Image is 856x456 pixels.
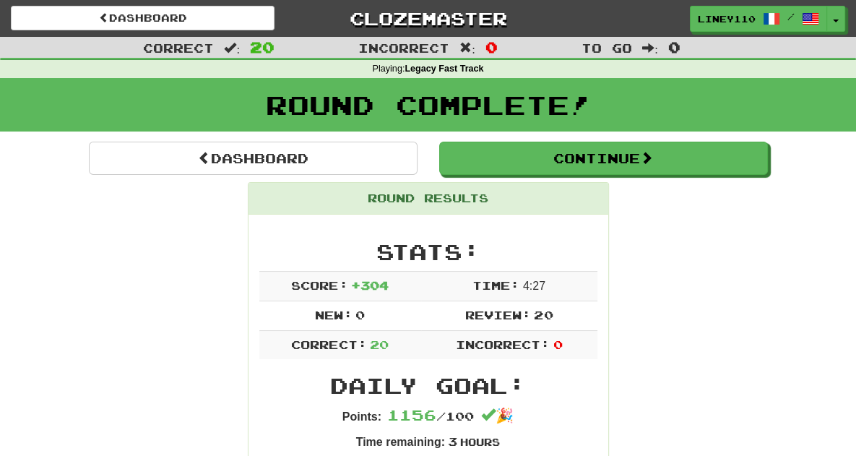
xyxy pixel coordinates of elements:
span: Incorrect [358,40,449,55]
a: Dashboard [89,142,418,175]
strong: Time remaining: [356,436,445,448]
h2: Daily Goal: [259,374,597,397]
span: Incorrect: [456,337,550,351]
span: Correct [143,40,214,55]
span: 20 [370,337,389,351]
span: 20 [250,38,274,56]
span: / 100 [387,409,474,423]
span: Liney110 [698,12,756,25]
span: Time: [472,278,519,292]
span: 4 : 27 [523,280,545,292]
span: : [459,42,475,54]
strong: Legacy Fast Track [405,64,483,74]
span: + 304 [351,278,389,292]
span: Review: [465,308,531,322]
span: 1156 [387,406,436,423]
span: 0 [485,38,498,56]
span: 0 [355,308,365,322]
h1: Round Complete! [5,90,851,119]
span: 3 [448,434,457,448]
span: To go [582,40,632,55]
span: Correct: [291,337,366,351]
a: Liney110 / [690,6,827,32]
span: : [642,42,658,54]
span: : [224,42,240,54]
span: / [787,12,795,22]
h2: Stats: [259,240,597,264]
span: Score: [291,278,347,292]
span: 0 [553,337,562,351]
button: Continue [439,142,768,175]
span: New: [315,308,353,322]
span: 20 [534,308,553,322]
span: 🎉 [481,408,514,423]
a: Clozemaster [296,6,560,31]
span: 0 [668,38,680,56]
small: Hours [460,436,500,448]
strong: Points: [342,410,381,423]
div: Round Results [248,183,608,215]
a: Dashboard [11,6,274,30]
